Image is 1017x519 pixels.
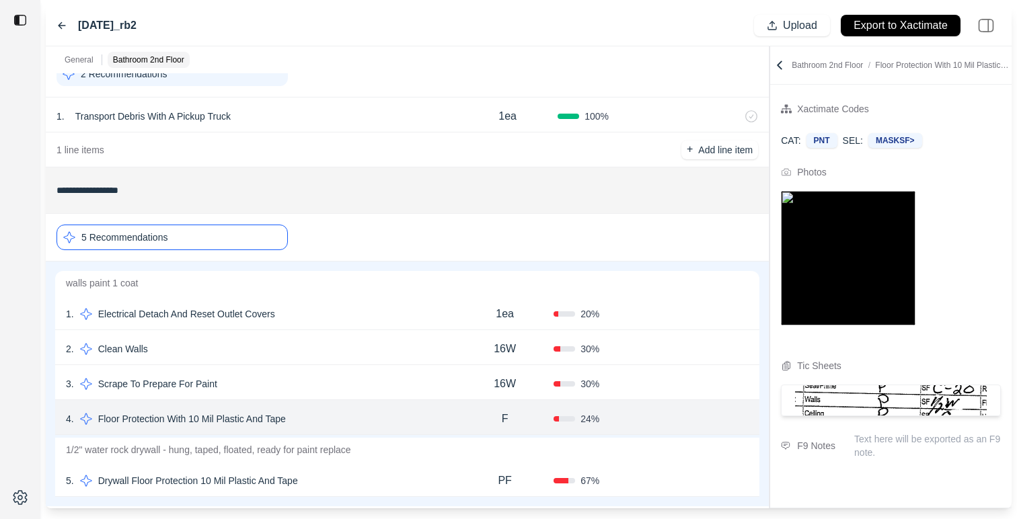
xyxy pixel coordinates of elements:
p: 1 . [66,307,74,321]
p: Scrape To Prepare For Paint [93,374,223,393]
div: Xactimate Codes [797,101,869,117]
div: F9 Notes [797,438,835,454]
div: Photos [797,164,827,180]
p: Clean Walls [93,340,153,358]
p: Text here will be exported as an F9 note. [854,432,1001,459]
p: 3 . [66,377,74,391]
p: + [687,142,693,157]
p: 4 . [66,412,74,426]
p: General [65,54,93,65]
p: CAT: [781,134,800,147]
p: 1ea [496,306,514,322]
span: 67 % [580,474,599,487]
p: 5 Recommendations [81,231,167,244]
div: MASKSF> [868,133,922,148]
div: PNT [806,133,837,148]
span: 20 % [580,307,599,321]
p: 2 . [66,342,74,356]
img: organizations%2F2dbcd02a-7045-4ada-acee-3b9868a44372%2Fdocusketch%2F68c48c60847fd27d112f3d86_Bath... [781,191,915,325]
img: right-panel.svg [971,11,1001,40]
p: Transport Debris With A Pickup Truck [70,107,236,126]
p: Floor Protection With 10 Mil Plastic And Tape [93,409,291,428]
button: Export to Xactimate [841,15,961,36]
p: 1/2" water rock drywall - hung, taped, floated, ready for paint replace [55,438,759,462]
p: 1 line items [57,143,104,157]
p: 16W [494,376,516,392]
p: PF [498,473,511,489]
p: F [502,411,509,427]
p: Upload [783,18,817,34]
p: 16W [494,341,516,357]
p: Bathroom 2nd Floor [113,54,184,65]
p: Export to Xactimate [854,18,948,34]
button: +Add line item [681,141,758,159]
span: 24 % [580,412,599,426]
p: walls paint 1 coat [55,271,759,295]
p: Bathroom 2nd Floor [792,60,1009,71]
img: toggle sidebar [13,13,27,27]
span: 30 % [580,377,599,391]
p: 5 . [66,474,74,487]
p: 2 Recommendations [81,67,167,81]
img: comment [781,442,790,450]
span: 30 % [580,342,599,356]
img: Cropped Image [795,385,987,415]
p: Add line item [698,143,753,157]
p: Electrical Detach And Reset Outlet Covers [93,305,280,323]
p: SEL: [843,134,863,147]
p: 1ea [498,108,517,124]
button: Upload [754,15,830,36]
p: Drywall Floor Protection 10 Mil Plastic And Tape [93,471,303,490]
p: 1 . [57,110,65,123]
span: 100 % [585,110,609,123]
div: Tic Sheets [797,358,841,374]
span: / [863,61,875,70]
label: [DATE]_rb2 [78,17,137,34]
